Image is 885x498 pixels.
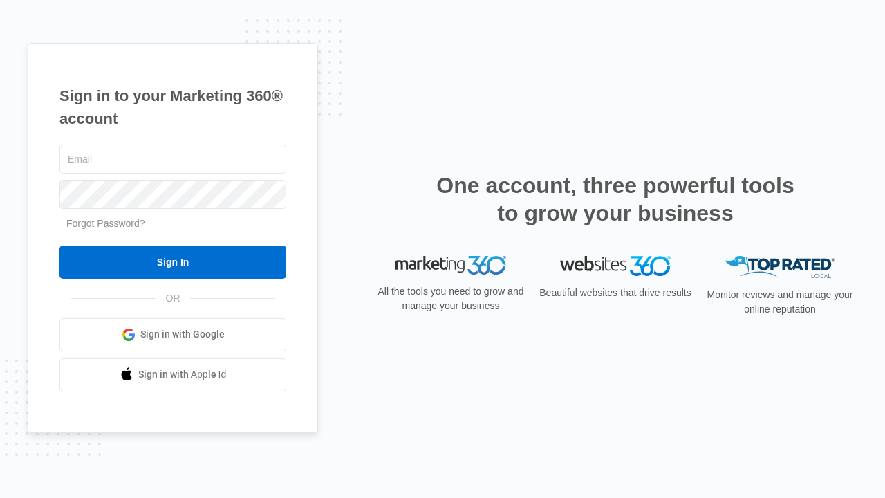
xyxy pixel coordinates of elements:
[59,318,286,351] a: Sign in with Google
[59,246,286,279] input: Sign In
[59,145,286,174] input: Email
[702,288,857,317] p: Monitor reviews and manage your online reputation
[66,218,145,229] a: Forgot Password?
[725,256,835,279] img: Top Rated Local
[138,367,227,382] span: Sign in with Apple Id
[395,256,506,275] img: Marketing 360
[59,358,286,391] a: Sign in with Apple Id
[560,256,671,276] img: Websites 360
[156,291,190,306] span: OR
[538,286,693,300] p: Beautiful websites that drive results
[432,172,799,227] h2: One account, three powerful tools to grow your business
[140,327,225,342] span: Sign in with Google
[59,84,286,130] h1: Sign in to your Marketing 360® account
[373,284,528,313] p: All the tools you need to grow and manage your business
